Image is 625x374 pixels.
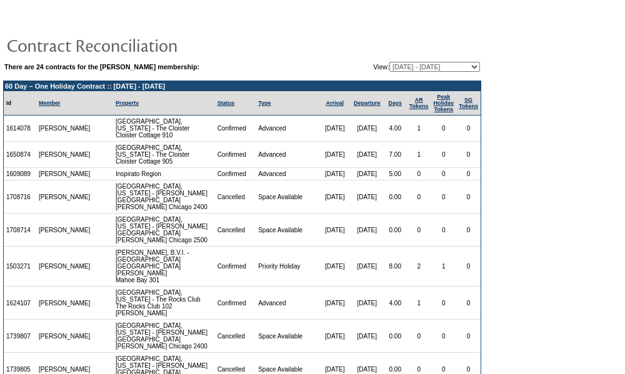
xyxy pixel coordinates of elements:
[456,168,481,180] td: 0
[431,247,457,287] td: 1
[407,116,431,142] td: 1
[116,100,139,106] a: Property
[36,116,93,142] td: [PERSON_NAME]
[4,214,36,247] td: 1708714
[113,116,215,142] td: [GEOGRAPHIC_DATA], [US_STATE] - The Cloister Cloister Cottage 910
[456,287,481,320] td: 0
[456,214,481,247] td: 0
[4,168,36,180] td: 1609089
[256,142,319,168] td: Advanced
[407,320,431,353] td: 0
[113,168,215,180] td: Inspirato Region
[407,214,431,247] td: 0
[431,116,457,142] td: 0
[113,247,215,287] td: [PERSON_NAME], B.V.I. - [GEOGRAPHIC_DATA] [GEOGRAPHIC_DATA][PERSON_NAME] Mahoe Bay 301
[351,247,384,287] td: [DATE]
[217,100,235,106] a: Status
[351,142,384,168] td: [DATE]
[36,320,93,353] td: [PERSON_NAME]
[215,168,256,180] td: Confirmed
[4,142,36,168] td: 1650874
[36,142,93,168] td: [PERSON_NAME]
[4,63,199,71] b: There are 24 contracts for the [PERSON_NAME] membership:
[4,180,36,214] td: 1708716
[459,97,478,109] a: SGTokens
[36,247,93,287] td: [PERSON_NAME]
[4,116,36,142] td: 1614078
[456,180,481,214] td: 0
[351,214,384,247] td: [DATE]
[113,320,215,353] td: [GEOGRAPHIC_DATA], [US_STATE] - [PERSON_NAME][GEOGRAPHIC_DATA] [PERSON_NAME] Chicago 2400
[384,116,407,142] td: 4.00
[384,287,407,320] td: 4.00
[4,91,36,116] td: Id
[431,287,457,320] td: 0
[256,214,319,247] td: Space Available
[6,32,256,57] img: pgTtlContractReconciliation.gif
[351,320,384,353] td: [DATE]
[456,142,481,168] td: 0
[407,247,431,287] td: 2
[113,180,215,214] td: [GEOGRAPHIC_DATA], [US_STATE] - [PERSON_NAME][GEOGRAPHIC_DATA] [PERSON_NAME] Chicago 2400
[384,168,407,180] td: 5.00
[456,116,481,142] td: 0
[407,180,431,214] td: 0
[431,180,457,214] td: 0
[215,287,256,320] td: Confirmed
[215,214,256,247] td: Cancelled
[384,247,407,287] td: 8.00
[319,168,350,180] td: [DATE]
[431,214,457,247] td: 0
[384,320,407,353] td: 0.00
[407,168,431,180] td: 0
[113,214,215,247] td: [GEOGRAPHIC_DATA], [US_STATE] - [PERSON_NAME][GEOGRAPHIC_DATA] [PERSON_NAME] Chicago 2500
[384,142,407,168] td: 7.00
[456,320,481,353] td: 0
[384,214,407,247] td: 0.00
[407,142,431,168] td: 1
[388,100,402,106] a: Days
[113,142,215,168] td: [GEOGRAPHIC_DATA], [US_STATE] - The Cloister Cloister Cottage 905
[36,287,93,320] td: [PERSON_NAME]
[319,142,350,168] td: [DATE]
[36,168,93,180] td: [PERSON_NAME]
[36,180,93,214] td: [PERSON_NAME]
[434,94,454,112] a: Peak HolidayTokens
[351,180,384,214] td: [DATE]
[256,180,319,214] td: Space Available
[4,320,36,353] td: 1739807
[256,116,319,142] td: Advanced
[351,168,384,180] td: [DATE]
[36,214,93,247] td: [PERSON_NAME]
[312,62,480,72] td: View:
[319,320,350,353] td: [DATE]
[256,247,319,287] td: Priority Holiday
[431,142,457,168] td: 0
[215,320,256,353] td: Cancelled
[319,116,350,142] td: [DATE]
[351,287,384,320] td: [DATE]
[215,116,256,142] td: Confirmed
[319,214,350,247] td: [DATE]
[256,168,319,180] td: Advanced
[113,287,215,320] td: [GEOGRAPHIC_DATA], [US_STATE] - The Rocks Club The Rocks Club 102 [PERSON_NAME]
[215,180,256,214] td: Cancelled
[39,100,61,106] a: Member
[456,247,481,287] td: 0
[326,100,344,106] a: Arrival
[407,287,431,320] td: 1
[258,100,271,106] a: Type
[319,287,350,320] td: [DATE]
[319,180,350,214] td: [DATE]
[4,81,481,91] td: 60 Day – One Holiday Contract :: [DATE] - [DATE]
[384,180,407,214] td: 0.00
[215,247,256,287] td: Confirmed
[215,142,256,168] td: Confirmed
[256,320,319,353] td: Space Available
[354,100,381,106] a: Departure
[431,320,457,353] td: 0
[351,116,384,142] td: [DATE]
[319,247,350,287] td: [DATE]
[409,97,429,109] a: ARTokens
[4,287,36,320] td: 1624107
